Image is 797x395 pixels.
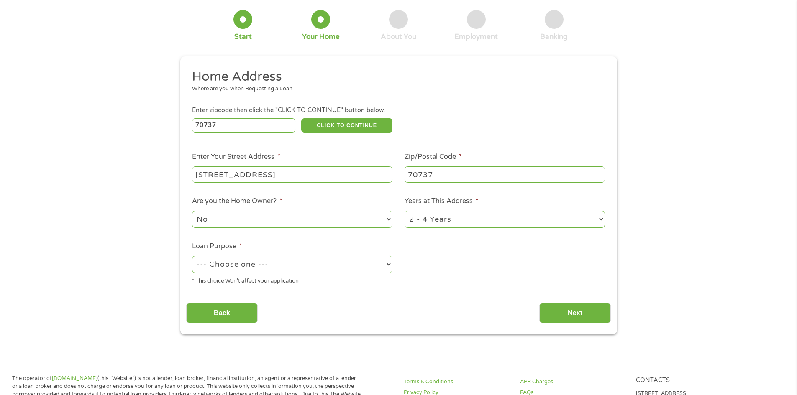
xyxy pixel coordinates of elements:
div: Enter zipcode then click the "CLICK TO CONTINUE" button below. [192,106,605,115]
label: Years at This Address [405,197,479,206]
input: Enter Zipcode (e.g 01510) [192,118,295,133]
div: Where are you when Requesting a Loan. [192,85,599,93]
label: Enter Your Street Address [192,153,280,161]
input: Back [186,303,258,324]
label: Loan Purpose [192,242,242,251]
a: APR Charges [520,378,626,386]
a: [DOMAIN_NAME] [52,375,97,382]
div: Start [234,32,252,41]
div: Employment [454,32,498,41]
div: * This choice Won’t affect your application [192,274,392,285]
h2: Home Address [192,69,599,85]
h4: Contacts [636,377,742,385]
a: Terms & Conditions [404,378,510,386]
label: Zip/Postal Code [405,153,462,161]
div: Banking [540,32,568,41]
div: About You [381,32,416,41]
label: Are you the Home Owner? [192,197,282,206]
div: Your Home [302,32,340,41]
input: Next [539,303,611,324]
button: CLICK TO CONTINUE [301,118,392,133]
input: 1 Main Street [192,166,392,182]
